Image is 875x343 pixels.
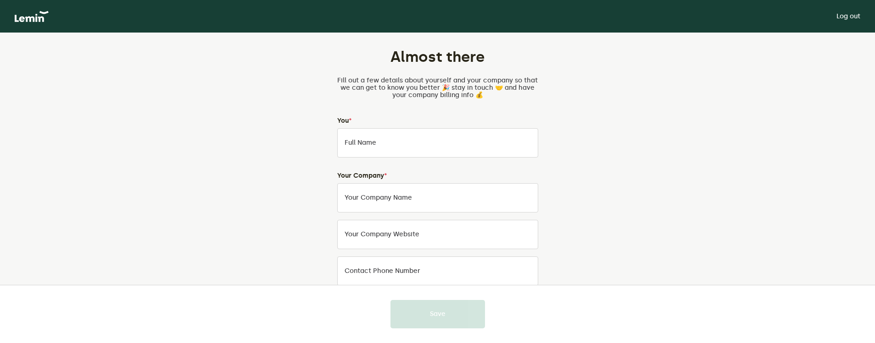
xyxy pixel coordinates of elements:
img: logo [15,11,49,22]
label: Full Name [345,139,376,147]
h1: Almost there [337,48,538,66]
a: Log out [836,13,860,20]
p: Fill out a few details about yourself and your company so that we can get to know you better 🎉 st... [337,77,538,99]
input: Your company website [337,220,538,249]
h4: You [337,117,538,125]
label: Contact Phone Number [345,267,420,275]
input: Contact Phone Number [337,256,538,286]
label: Your company website [345,231,419,238]
button: Save [390,300,485,328]
h4: Your Company [337,172,538,180]
input: Full Name [337,128,538,158]
label: Your Company Name [345,194,412,201]
input: Your Company Name [337,183,538,212]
